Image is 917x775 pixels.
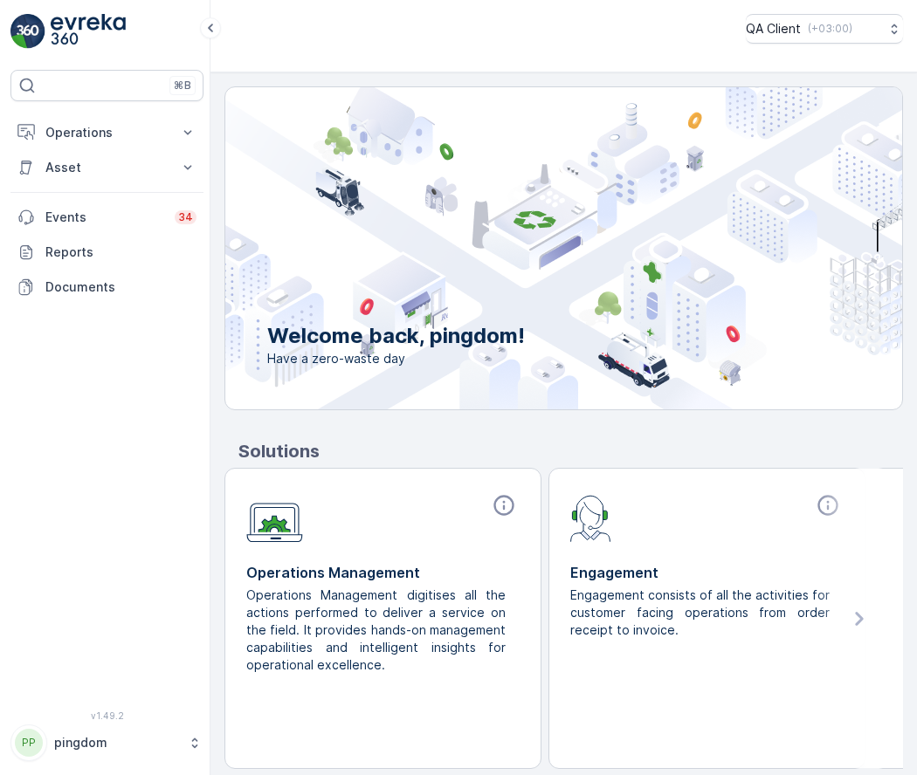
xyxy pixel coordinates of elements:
p: Events [45,209,164,226]
button: QA Client(+03:00) [746,14,903,44]
span: v 1.49.2 [10,710,203,721]
p: 34 [178,210,193,224]
p: Welcome back, pingdom! [267,322,525,350]
button: PPpingdom [10,724,203,761]
a: Reports [10,235,203,270]
button: Asset [10,150,203,185]
p: ( +03:00 ) [808,22,852,36]
p: ⌘B [174,79,191,93]
div: PP [15,729,43,757]
a: Events34 [10,200,203,235]
p: Asset [45,159,169,176]
p: Operations Management digitises all the actions performed to deliver a service on the field. It p... [246,586,506,674]
p: Solutions [238,438,903,464]
p: Documents [45,278,196,296]
img: logo_light-DOdMpM7g.png [51,14,126,49]
button: Operations [10,115,203,150]
img: module-icon [570,493,611,542]
p: Operations Management [246,562,520,583]
p: pingdom [54,734,179,751]
p: Engagement consists of all the activities for customer facing operations from order receipt to in... [570,586,830,639]
p: Engagement [570,562,844,583]
span: Have a zero-waste day [267,350,525,367]
img: city illustration [147,87,902,409]
img: logo [10,14,45,49]
p: QA Client [746,20,801,38]
a: Documents [10,270,203,305]
p: Reports [45,243,196,261]
p: Operations [45,124,169,141]
img: module-icon [246,493,303,543]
